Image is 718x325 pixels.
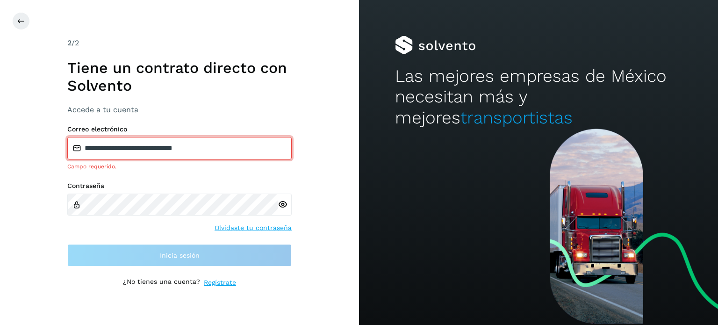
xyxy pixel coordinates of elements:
[215,223,292,233] a: Olvidaste tu contraseña
[67,59,292,95] h1: Tiene un contrato directo con Solvento
[67,162,292,171] div: Campo requerido.
[123,278,200,288] p: ¿No tienes una cuenta?
[67,37,292,49] div: /2
[460,108,573,128] span: transportistas
[395,66,682,128] h2: Las mejores empresas de México necesitan más y mejores
[67,244,292,267] button: Inicia sesión
[204,278,236,288] a: Regístrate
[160,252,200,259] span: Inicia sesión
[67,125,292,133] label: Correo electrónico
[67,105,292,114] h3: Accede a tu cuenta
[67,182,292,190] label: Contraseña
[67,38,72,47] span: 2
